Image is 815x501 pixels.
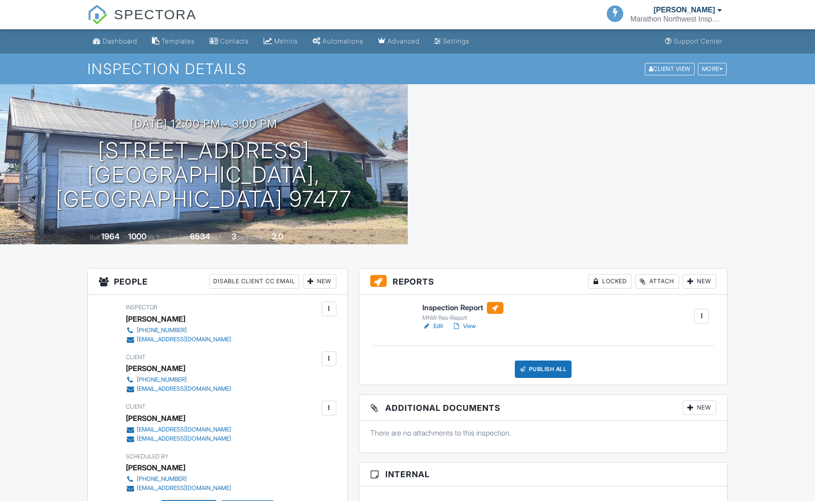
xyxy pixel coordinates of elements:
span: bedrooms [238,234,263,241]
div: [PERSON_NAME] [126,461,185,474]
a: [EMAIL_ADDRESS][DOMAIN_NAME] [126,484,231,493]
span: sq. ft. [148,234,161,241]
div: Contacts [220,37,249,45]
div: Dashboard [103,37,137,45]
h6: Inspection Report [422,302,503,314]
p: There are no attachments to this inspection. [370,428,717,438]
h3: Reports [359,269,728,295]
div: [EMAIL_ADDRESS][DOMAIN_NAME] [137,426,231,433]
h3: Internal [359,463,728,486]
span: Inspector [126,304,157,311]
div: [PERSON_NAME] [653,5,715,15]
div: 3 [232,232,237,241]
h1: Inspection Details [87,61,728,77]
div: More [698,63,727,75]
a: Advanced [374,33,423,50]
div: Publish All [515,361,572,378]
div: Attach [635,274,679,289]
h3: [DATE] 12:00 pm - 3:00 pm [130,118,277,130]
a: View [452,322,476,331]
div: [PERSON_NAME] [126,411,185,425]
div: 1000 [128,232,146,241]
a: Templates [148,33,199,50]
div: New [303,274,336,289]
div: [EMAIL_ADDRESS][DOMAIN_NAME] [137,385,231,393]
span: Lot Size [169,234,189,241]
div: [EMAIL_ADDRESS][DOMAIN_NAME] [137,485,231,492]
div: Client View [645,63,695,75]
div: [PHONE_NUMBER] [137,376,187,383]
a: Inspection Report MNW Res-Report [422,302,503,322]
a: Automations (Basic) [309,33,367,50]
h3: Additional Documents [359,395,728,421]
div: 1964 [101,232,119,241]
span: Built [90,234,100,241]
a: Contacts [206,33,253,50]
div: Disable Client CC Email [209,274,299,289]
div: Advanced [388,37,420,45]
div: Metrics [274,37,298,45]
div: [EMAIL_ADDRESS][DOMAIN_NAME] [137,336,231,343]
div: Support Center [674,37,723,45]
a: Dashboard [89,33,141,50]
a: [PHONE_NUMBER] [126,375,231,384]
div: Marathon Northwest Inspections LLC [631,15,722,24]
span: Client [126,403,146,410]
span: SPECTORA [114,5,197,24]
div: Automations [323,37,363,45]
span: Scheduled By [126,453,168,460]
div: [PHONE_NUMBER] [137,327,187,334]
div: 2.0 [272,232,283,241]
a: [EMAIL_ADDRESS][DOMAIN_NAME] [126,425,231,434]
a: [EMAIL_ADDRESS][DOMAIN_NAME] [126,335,231,344]
img: The Best Home Inspection Software - Spectora [87,5,108,25]
a: SPECTORA [87,14,197,31]
span: bathrooms [285,234,311,241]
h1: [STREET_ADDRESS] [GEOGRAPHIC_DATA], [GEOGRAPHIC_DATA] 97477 [15,139,393,211]
a: Settings [431,33,473,50]
span: Client [126,354,146,361]
a: Edit [422,322,443,331]
a: [PHONE_NUMBER] [126,474,231,484]
div: [PERSON_NAME] [126,312,185,326]
a: [EMAIL_ADDRESS][DOMAIN_NAME] [126,434,231,443]
div: Locked [588,274,631,289]
div: Settings [443,37,470,45]
a: Client View [644,65,697,72]
a: [EMAIL_ADDRESS][DOMAIN_NAME] [126,384,231,393]
h3: People [88,269,347,295]
div: [EMAIL_ADDRESS][DOMAIN_NAME] [137,435,231,442]
div: 6534 [190,232,210,241]
span: sq.ft. [211,234,223,241]
a: Metrics [260,33,302,50]
div: New [683,274,716,289]
div: New [683,400,716,415]
a: Support Center [661,33,726,50]
div: MNW Res-Report [422,314,503,322]
div: [PHONE_NUMBER] [137,475,187,483]
div: Templates [162,37,195,45]
a: [PHONE_NUMBER] [126,326,231,335]
div: [PERSON_NAME] [126,361,185,375]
